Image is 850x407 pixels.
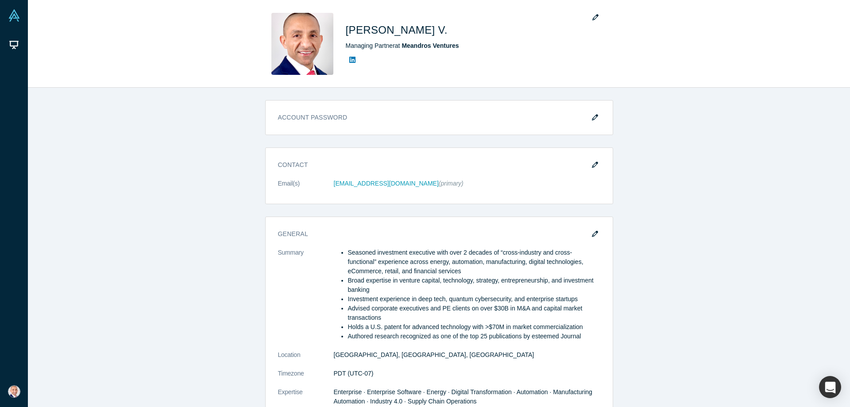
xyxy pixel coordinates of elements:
[348,322,600,332] li: Holds a U.S. patent for advanced technology with >$70M in market commercialization
[334,350,600,360] dd: [GEOGRAPHIC_DATA], [GEOGRAPHIC_DATA], [GEOGRAPHIC_DATA]
[278,229,588,239] h3: General
[334,388,592,405] span: Enterprise · Enterprise Software · Energy · Digital Transformation · Automation · Manufacturing A...
[348,248,600,276] li: Seasoned investment executive with over 2 decades of “cross-industry and cross-functional” experi...
[8,385,20,398] img: Haas V.'s Account
[402,42,459,49] a: Meandros Ventures
[8,9,20,22] img: Alchemist Vault Logo
[348,332,600,341] li: Authored research recognized as one of the top 25 publications by esteemed Journal
[278,369,334,388] dt: Timezone
[278,248,334,350] dt: Summary
[271,13,333,75] img: Haas V.'s Profile Image
[278,160,588,170] h3: Contact
[346,22,448,38] h1: [PERSON_NAME] V.
[278,179,334,198] dt: Email(s)
[334,369,600,378] dd: PDT (UTC-07)
[348,276,600,295] li: Broad expertise in venture capital, technology, strategy, entrepreneurship, and investment banking
[348,304,600,322] li: Advised corporate executives and PE clients on over $30B in M&A and capital market transactions
[348,295,600,304] li: Investment experience in deep tech, quantum cybersecurity, and enterprise startups
[334,180,439,187] a: [EMAIL_ADDRESS][DOMAIN_NAME]
[439,180,464,187] span: (primary)
[278,113,600,128] h3: Account Password
[278,350,334,369] dt: Location
[346,42,459,49] span: Managing Partner at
